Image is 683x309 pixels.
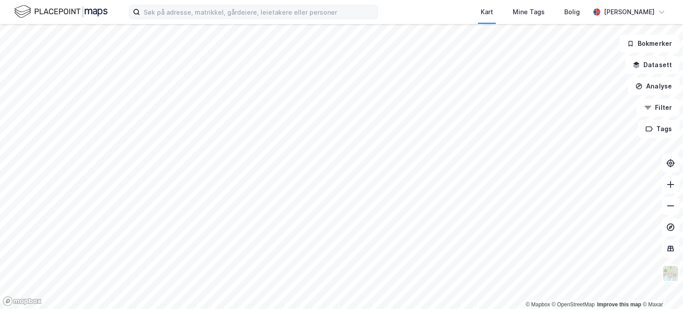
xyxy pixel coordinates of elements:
div: Mine Tags [513,7,545,17]
a: OpenStreetMap [552,301,595,308]
button: Datasett [625,56,679,74]
button: Analyse [628,77,679,95]
div: Bolig [564,7,580,17]
div: Kontrollprogram for chat [639,266,683,309]
div: Kart [481,7,493,17]
button: Tags [638,120,679,138]
img: logo.f888ab2527a4732fd821a326f86c7f29.svg [14,4,108,20]
a: Mapbox homepage [3,296,42,306]
a: Improve this map [597,301,641,308]
a: Mapbox [526,301,550,308]
button: Filter [637,99,679,116]
div: [PERSON_NAME] [604,7,655,17]
iframe: Chat Widget [639,266,683,309]
button: Bokmerker [619,35,679,52]
img: Z [662,265,679,282]
input: Søk på adresse, matrikkel, gårdeiere, leietakere eller personer [140,5,378,19]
